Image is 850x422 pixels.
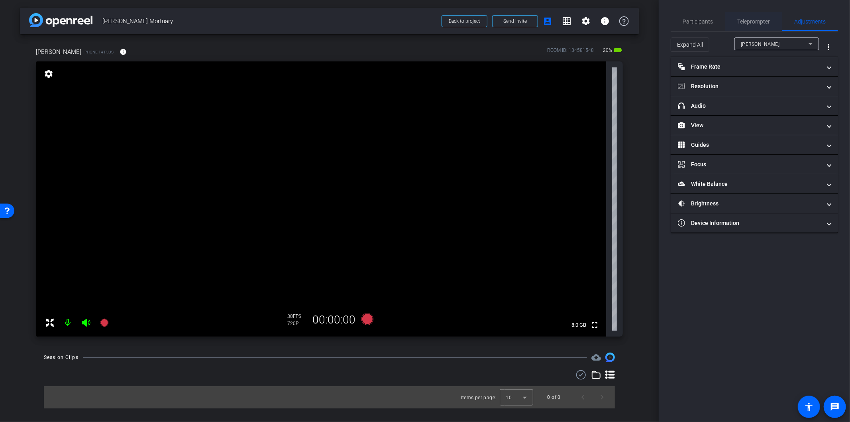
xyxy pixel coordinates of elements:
[581,16,591,26] mat-icon: settings
[819,37,838,57] button: More Options for Adjustments Panel
[677,37,703,52] span: Expand All
[36,47,81,56] span: [PERSON_NAME]
[590,320,599,330] mat-icon: fullscreen
[738,19,770,24] span: Teleprompter
[29,13,92,27] img: app-logo
[102,13,437,29] span: [PERSON_NAME] Mortuary
[671,194,838,213] mat-expansion-panel-header: Brightness
[591,353,601,362] mat-icon: cloud_upload
[671,77,838,96] mat-expansion-panel-header: Resolution
[671,155,838,174] mat-expansion-panel-header: Focus
[671,135,838,154] mat-expansion-panel-header: Guides
[605,353,615,362] img: Session clips
[591,353,601,362] span: Destinations for your clips
[671,96,838,115] mat-expansion-panel-header: Audio
[461,394,497,402] div: Items per page:
[83,49,114,55] span: iPhone 14 Plus
[678,160,821,169] mat-panel-title: Focus
[288,313,308,319] div: 30
[683,19,713,24] span: Participants
[671,37,709,52] button: Expand All
[824,42,833,52] mat-icon: more_vert
[44,353,79,361] div: Session Clips
[573,388,593,407] button: Previous page
[602,44,613,57] span: 20%
[671,213,838,233] mat-expansion-panel-header: Device Information
[593,388,612,407] button: Next page
[449,18,480,24] span: Back to project
[308,313,361,327] div: 00:00:00
[678,180,821,188] mat-panel-title: White Balance
[678,82,821,91] mat-panel-title: Resolution
[562,16,571,26] mat-icon: grid_on
[288,320,308,327] div: 720P
[547,47,594,58] div: ROOM ID: 134581548
[671,174,838,193] mat-expansion-panel-header: White Balance
[671,57,838,76] mat-expansion-panel-header: Frame Rate
[678,102,821,110] mat-panel-title: Audio
[678,121,821,130] mat-panel-title: View
[678,219,821,227] mat-panel-title: Device Information
[43,69,54,79] mat-icon: settings
[600,16,610,26] mat-icon: info
[830,402,840,412] mat-icon: message
[293,314,302,319] span: FPS
[795,19,826,24] span: Adjustments
[678,199,821,208] mat-panel-title: Brightness
[548,393,561,401] div: 0 of 0
[569,320,589,330] span: 8.0 GB
[678,141,821,149] mat-panel-title: Guides
[543,16,552,26] mat-icon: account_box
[503,18,527,24] span: Send invite
[678,63,821,71] mat-panel-title: Frame Rate
[804,402,814,412] mat-icon: accessibility
[492,15,538,27] button: Send invite
[442,15,487,27] button: Back to project
[120,48,127,55] mat-icon: info
[671,116,838,135] mat-expansion-panel-header: View
[741,41,780,47] span: [PERSON_NAME]
[613,45,623,55] mat-icon: battery_std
